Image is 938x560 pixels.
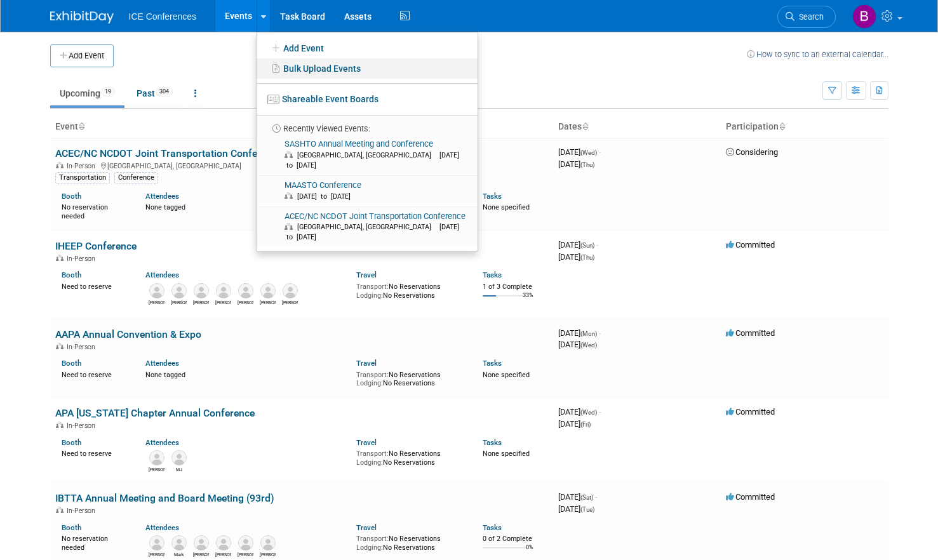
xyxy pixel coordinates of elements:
a: Tasks [483,359,502,368]
a: Search [777,6,836,28]
a: SASHTO Annual Meeting and Conference [GEOGRAPHIC_DATA], [GEOGRAPHIC_DATA] [DATE] to [DATE] [260,135,472,175]
a: Travel [356,359,377,368]
span: (Mon) [580,330,597,337]
a: Tasks [483,270,502,279]
th: Event [50,116,553,138]
span: (Thu) [580,161,594,168]
span: In-Person [67,162,99,170]
div: None tagged [145,368,347,380]
span: (Wed) [580,409,597,416]
div: No reservation needed [62,201,127,220]
span: Transport: [356,535,389,543]
span: ICE Conferences [129,11,197,22]
div: Walker Burt [282,298,298,306]
a: Upcoming19 [50,81,124,105]
span: - [599,147,601,157]
span: In-Person [67,422,99,430]
a: Sort by Start Date [582,121,588,131]
div: 1 of 3 Complete [483,283,548,291]
a: ACEC/NC NCDOT Joint Transportation Conference [GEOGRAPHIC_DATA], [GEOGRAPHIC_DATA] [DATE] to [DATE] [260,207,472,248]
img: Michael Davis [149,535,164,550]
img: In-Person Event [56,422,64,428]
span: (Fri) [580,421,591,428]
img: Zack McLellan [216,283,231,298]
div: John-Mark Palacios [171,298,187,306]
div: Nicole Cox [260,298,276,306]
a: Attendees [145,192,179,201]
span: [DATE] [558,147,601,157]
span: (Wed) [580,342,597,349]
div: Zack McLellan [215,298,231,306]
span: (Wed) [580,149,597,156]
div: Need to reserve [62,368,127,380]
img: John-Mark Palacios [171,283,187,298]
a: Sort by Event Name [78,121,84,131]
img: Nicole Cox [260,283,276,298]
a: APA [US_STATE] Chapter Annual Conference [55,407,255,419]
span: [GEOGRAPHIC_DATA], [GEOGRAPHIC_DATA] [297,151,438,159]
img: seventboard-3.png [267,95,279,104]
div: Jesse Forst [260,550,276,558]
span: 304 [156,87,173,97]
a: Shareable Event Boards [257,88,478,110]
span: [DATE] [558,340,597,349]
img: In-Person Event [56,343,64,349]
a: Attendees [145,270,179,279]
span: (Thu) [580,254,594,261]
a: Tasks [483,192,502,201]
a: Booth [62,438,81,447]
img: MJ Javadinasr [171,450,187,465]
span: - [599,328,601,338]
a: Sort by Participation Type [779,121,785,131]
img: ExhibitDay [50,11,114,23]
a: How to sync to an external calendar... [747,50,888,59]
span: - [596,240,598,250]
a: Attendees [145,359,179,368]
div: Need to reserve [62,447,127,458]
img: Brandi Allegood [852,4,876,29]
div: [GEOGRAPHIC_DATA], [GEOGRAPHIC_DATA] [55,160,548,170]
span: Transport: [356,450,389,458]
div: No Reservations No Reservations [356,532,464,552]
span: Committed [726,328,775,338]
img: Andrew Poszich [194,283,209,298]
a: MAASTO Conference [DATE] to [DATE] [260,176,472,206]
div: 0 of 2 Complete [483,535,548,543]
img: In-Person Event [56,162,64,168]
span: Transport: [356,283,389,291]
div: Conference [114,172,158,183]
span: (Sat) [580,494,593,501]
a: AAPA Annual Convention & Expo [55,328,201,340]
a: Booth [62,270,81,279]
a: Tasks [483,438,502,447]
span: [DATE] [558,492,597,502]
a: Tasks [483,523,502,532]
img: Walker Burt [283,283,298,298]
img: Mark Hicks [171,535,187,550]
a: IHEEP Conference [55,240,137,252]
span: [DATE] [558,407,601,417]
span: Committed [726,407,775,417]
div: Erin Musiol [149,465,164,473]
a: Attendees [145,438,179,447]
div: No Reservations No Reservations [356,368,464,388]
span: Considering [726,147,778,157]
img: Wendy Griffin [194,535,209,550]
span: (Tue) [580,506,594,513]
span: [DATE] to [DATE] [285,151,459,170]
img: Matthew Warriner [238,283,253,298]
a: Booth [62,523,81,532]
span: In-Person [67,343,99,351]
span: Lodging: [356,543,383,552]
span: Lodging: [356,291,383,300]
div: Francis Tang [215,550,231,558]
div: Josh McRae [238,550,253,558]
span: - [595,492,597,502]
div: Mark Hicks [171,550,187,558]
span: None specified [483,450,530,458]
a: Past304 [127,81,182,105]
td: 33% [523,292,533,309]
img: In-Person Event [56,255,64,261]
div: No Reservations No Reservations [356,447,464,467]
div: Michael Davis [149,550,164,558]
